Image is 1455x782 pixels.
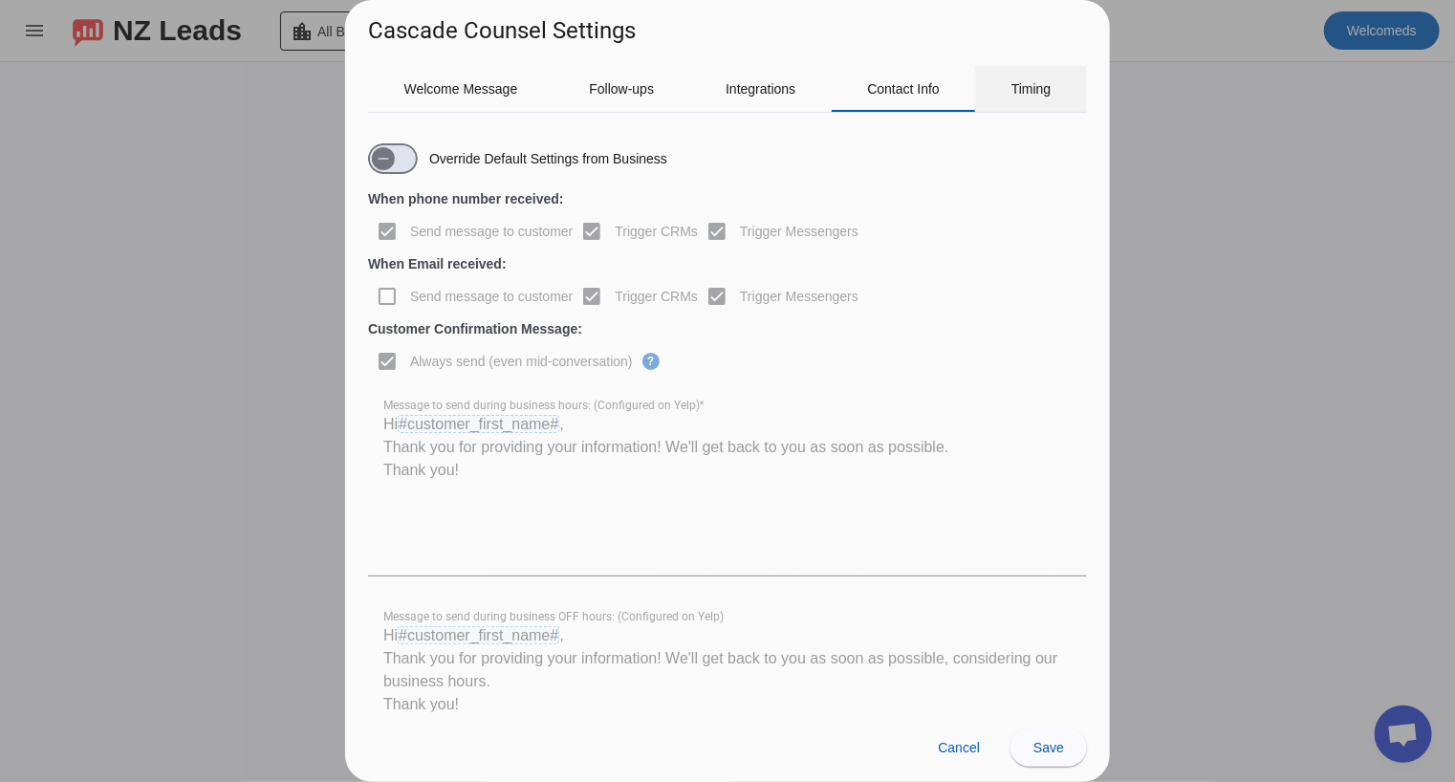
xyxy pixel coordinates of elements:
span: Timing [1011,82,1052,96]
span: Welcome Message [404,82,518,96]
h4: When phone number received: [368,189,1087,208]
span: Follow-ups [589,82,654,96]
button: Cancel [923,728,995,767]
span: Integrations [726,82,795,96]
h4: Customer Confirmation Message: [368,319,1087,338]
span: Cancel [938,740,980,755]
button: Save [1010,728,1087,767]
h4: When Email received: [368,254,1087,273]
span: Contact Info [867,82,940,96]
span: Save [1033,740,1064,755]
label: Override Default Settings from Business [425,149,667,168]
h1: Cascade Counsel Settings [368,15,636,46]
